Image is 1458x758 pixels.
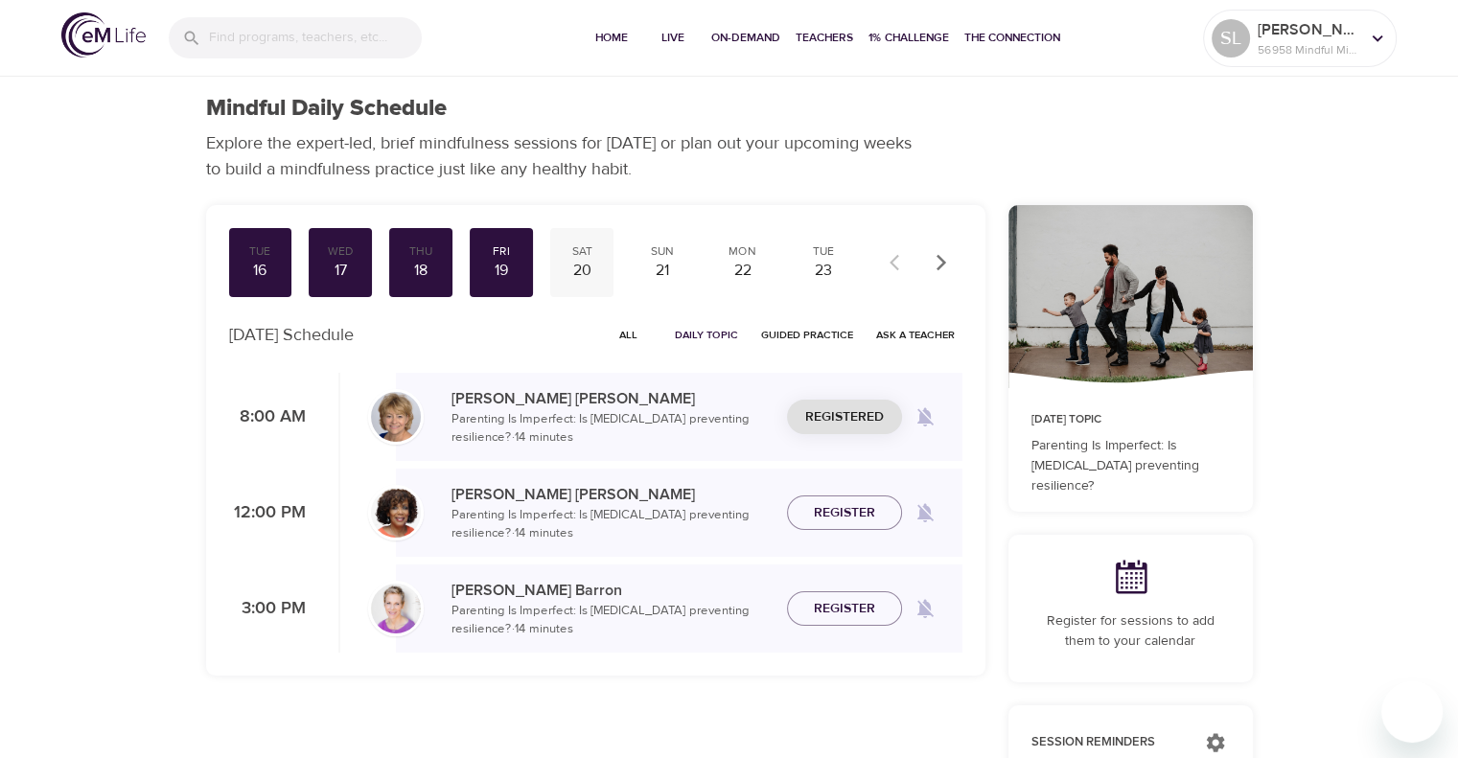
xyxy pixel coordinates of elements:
[711,28,780,48] span: On-Demand
[638,260,686,282] div: 21
[964,28,1060,48] span: The Connection
[558,260,606,282] div: 20
[606,326,652,344] span: All
[451,602,772,639] p: Parenting Is Imperfect: Is [MEDICAL_DATA] preventing resilience? · 14 minutes
[61,12,146,57] img: logo
[598,320,660,350] button: All
[675,326,738,344] span: Daily Topic
[902,394,948,440] span: Remind me when a class goes live every Friday at 8:00 AM
[638,243,686,260] div: Sun
[477,260,525,282] div: 19
[316,260,364,282] div: 17
[371,392,421,442] img: Lisa_Wickham-min.jpg
[477,243,525,260] div: Fri
[206,130,925,182] p: Explore the expert-led, brief mindfulness sessions for [DATE] or plan out your upcoming weeks to ...
[1258,41,1359,58] p: 56958 Mindful Minutes
[589,28,635,48] span: Home
[316,243,364,260] div: Wed
[787,591,902,627] button: Register
[902,490,948,536] span: Remind me when a class goes live every Friday at 12:00 PM
[753,320,861,350] button: Guided Practice
[868,320,962,350] button: Ask a Teacher
[229,322,354,348] p: [DATE] Schedule
[1031,411,1230,428] p: [DATE] Topic
[719,243,767,260] div: Mon
[451,483,772,506] p: [PERSON_NAME] [PERSON_NAME]
[1031,733,1186,752] p: Session Reminders
[229,596,306,622] p: 3:00 PM
[814,597,875,621] span: Register
[229,500,306,526] p: 12:00 PM
[787,495,902,531] button: Register
[1031,436,1230,496] p: Parenting Is Imperfect: Is [MEDICAL_DATA] preventing resilience?
[1212,19,1250,57] div: SL
[206,95,447,123] h1: Mindful Daily Schedule
[787,400,902,435] button: Registered
[237,243,285,260] div: Tue
[229,404,306,430] p: 8:00 AM
[237,260,285,282] div: 16
[1031,611,1230,652] p: Register for sessions to add them to your calendar
[667,320,746,350] button: Daily Topic
[451,579,772,602] p: [PERSON_NAME] Barron
[1381,681,1443,743] iframe: Button to launch messaging window
[719,260,767,282] div: 22
[868,28,949,48] span: 1% Challenge
[805,405,884,429] span: Registered
[796,28,853,48] span: Teachers
[876,326,955,344] span: Ask a Teacher
[814,501,875,525] span: Register
[397,243,445,260] div: Thu
[397,260,445,282] div: 18
[1258,18,1359,41] p: [PERSON_NAME]
[371,584,421,633] img: kellyb.jpg
[902,586,948,632] span: Remind me when a class goes live every Friday at 3:00 PM
[451,506,772,543] p: Parenting Is Imperfect: Is [MEDICAL_DATA] preventing resilience? · 14 minutes
[451,387,772,410] p: [PERSON_NAME] [PERSON_NAME]
[799,260,847,282] div: 23
[650,28,696,48] span: Live
[451,410,772,448] p: Parenting Is Imperfect: Is [MEDICAL_DATA] preventing resilience? · 14 minutes
[371,488,421,538] img: Janet_Jackson-min.jpg
[558,243,606,260] div: Sat
[209,17,422,58] input: Find programs, teachers, etc...
[799,243,847,260] div: Tue
[761,326,853,344] span: Guided Practice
